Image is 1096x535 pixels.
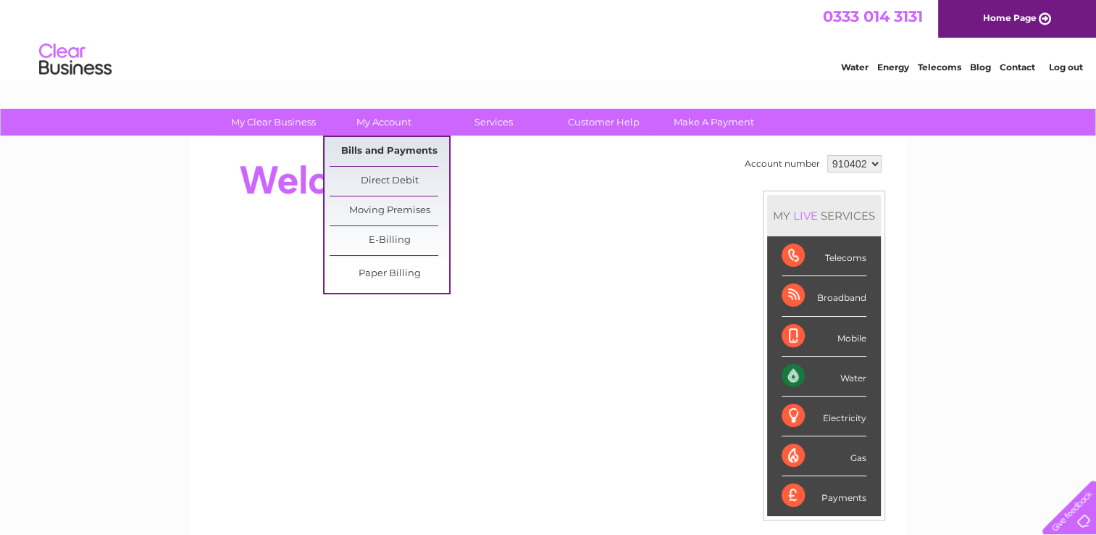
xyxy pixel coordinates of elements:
a: Customer Help [544,109,664,136]
div: Broadband [782,276,866,316]
td: Account number [741,152,824,176]
a: Moving Premises [330,196,449,225]
a: 0333 014 3131 [823,7,923,25]
div: Gas [782,436,866,476]
div: MY SERVICES [767,195,881,236]
img: logo.png [38,38,112,82]
a: Paper Billing [330,260,449,289]
a: Telecoms [918,62,961,72]
a: Direct Debit [330,167,449,196]
div: Clear Business is a trading name of Verastar Limited (registered in [GEOGRAPHIC_DATA] No. 3667643... [206,8,891,70]
a: Blog [970,62,991,72]
a: Make A Payment [654,109,774,136]
a: Log out [1048,62,1082,72]
a: Contact [1000,62,1035,72]
a: My Clear Business [214,109,333,136]
div: Payments [782,476,866,515]
div: Electricity [782,397,866,436]
a: Energy [877,62,909,72]
div: Mobile [782,317,866,357]
a: Services [434,109,553,136]
div: Telecoms [782,236,866,276]
div: LIVE [790,209,821,223]
a: Water [841,62,869,72]
div: Water [782,357,866,397]
a: Bills and Payments [330,137,449,166]
a: E-Billing [330,226,449,255]
a: My Account [324,109,443,136]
